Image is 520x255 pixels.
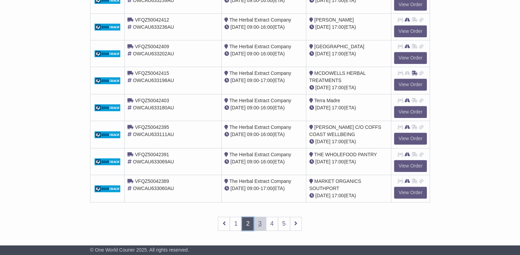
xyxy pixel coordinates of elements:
[224,185,304,192] div: - (ETA)
[135,17,169,23] span: VFQZ50042412
[224,50,304,57] div: - (ETA)
[332,105,344,110] span: 17:00
[309,84,388,91] div: (ETA)
[224,24,304,31] div: - (ETA)
[224,131,304,138] div: - (ETA)
[315,105,330,110] span: [DATE]
[260,24,272,30] span: 16:00
[247,132,259,137] span: 09:00
[332,159,344,164] span: 17:00
[133,159,174,164] span: OWCAU633069AU
[247,24,259,30] span: 09:00
[394,106,427,118] a: View Order
[230,217,242,231] a: 1
[229,124,291,130] span: The Herbal Extract Company
[315,51,330,56] span: [DATE]
[231,51,246,56] span: [DATE]
[95,185,120,192] img: GetCarrierServiceDarkLogo
[260,159,272,164] span: 16:00
[260,132,272,137] span: 16:00
[309,158,388,165] div: (ETA)
[260,78,272,83] span: 17:00
[309,138,388,145] div: (ETA)
[314,44,364,49] span: [GEOGRAPHIC_DATA]
[315,85,330,90] span: [DATE]
[135,70,169,76] span: VFQZ50042415
[229,98,291,103] span: The Herbal Extract Company
[314,17,354,23] span: [PERSON_NAME]
[229,44,291,49] span: The Herbal Extract Company
[247,51,259,56] span: 09:00
[309,178,361,191] span: MARKET ORGANICS SOUTHPORT
[315,24,330,30] span: [DATE]
[229,152,291,157] span: The Herbal Extract Company
[247,186,259,191] span: 09:00
[231,78,246,83] span: [DATE]
[90,247,189,253] span: © One World Courier 2025. All rights reserved.
[229,178,291,184] span: The Herbal Extract Company
[266,217,278,231] a: 4
[135,44,169,49] span: VFQZ50042409
[133,51,174,56] span: OWCAU633202AU
[95,50,120,57] img: GetCarrierServiceDarkLogo
[315,193,330,198] span: [DATE]
[231,105,246,110] span: [DATE]
[332,51,344,56] span: 17:00
[394,133,427,145] a: View Order
[309,50,388,57] div: (ETA)
[135,98,169,103] span: VFQZ50042403
[314,98,340,103] span: Terra Madre
[229,70,291,76] span: The Herbal Extract Company
[224,104,304,111] div: - (ETA)
[260,186,272,191] span: 17:00
[260,51,272,56] span: 16:00
[247,105,259,110] span: 09:00
[394,187,427,199] a: View Order
[247,78,259,83] span: 09:00
[309,70,366,83] span: MCDOWELLS HERBAL TREATMENTS
[133,24,174,30] span: OWCAU633236AU
[314,152,377,157] span: THE WHOLEFOOD PANTRY
[332,85,344,90] span: 17:00
[253,217,266,231] a: 3
[315,159,330,164] span: [DATE]
[332,193,344,198] span: 17:00
[135,178,169,184] span: VFQZ50042389
[260,105,272,110] span: 16:00
[95,131,120,138] img: GetCarrierServiceDarkLogo
[135,124,169,130] span: VFQZ50042395
[229,17,291,23] span: The Herbal Extract Company
[95,104,120,111] img: GetCarrierServiceDarkLogo
[247,159,259,164] span: 09:00
[133,132,174,137] span: OWCAU633111AU
[394,25,427,37] a: View Order
[278,217,290,231] a: 5
[95,158,120,165] img: GetCarrierServiceDarkLogo
[309,124,381,137] span: [PERSON_NAME] C/O COFFS COAST WELLBEING
[332,24,344,30] span: 17:00
[309,104,388,111] div: (ETA)
[394,160,427,172] a: View Order
[95,77,120,84] img: GetCarrierServiceDarkLogo
[135,152,169,157] span: VFQZ50042391
[309,192,388,199] div: (ETA)
[224,158,304,165] div: - (ETA)
[231,132,246,137] span: [DATE]
[394,52,427,64] a: View Order
[95,24,120,30] img: GetCarrierServiceDarkLogo
[133,186,174,191] span: OWCAU633060AU
[315,139,330,144] span: [DATE]
[394,79,427,91] a: View Order
[309,24,388,31] div: (ETA)
[224,77,304,84] div: - (ETA)
[231,159,246,164] span: [DATE]
[133,78,174,83] span: OWCAU633198AU
[231,186,246,191] span: [DATE]
[231,24,246,30] span: [DATE]
[133,105,174,110] span: OWCAU633180AU
[332,139,344,144] span: 17:00
[242,217,254,231] a: 2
